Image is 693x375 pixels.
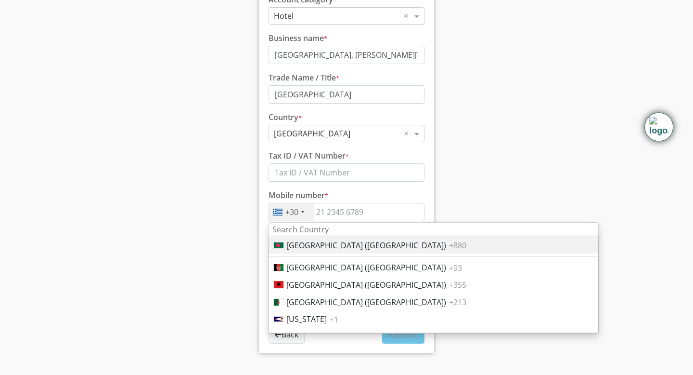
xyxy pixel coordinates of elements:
input: Search Country [269,223,598,236]
input: Tax ID / VAT Number [269,163,424,182]
span: +213 [449,297,466,308]
span: +376 [366,331,383,342]
img: Timeline extension [649,117,668,137]
label: Business name [269,32,327,44]
button: Back [269,325,305,344]
span: [GEOGRAPHIC_DATA] ([GEOGRAPHIC_DATA]) [286,240,446,251]
button: Register [382,325,424,344]
label: Trade Name / Title [269,72,339,83]
span: [GEOGRAPHIC_DATA] (‫[GEOGRAPHIC_DATA]‬‎) [286,262,446,273]
label: Mobile number [269,189,328,201]
span: Clear all [404,128,412,139]
input: 21 2345 6789 [269,203,424,221]
div: +30 [285,206,298,218]
span: [US_STATE] [286,314,327,324]
input: Your legal business name [269,46,424,64]
input: Your trade name / title [269,85,424,104]
span: Register [388,329,418,340]
span: [GEOGRAPHIC_DATA] ([GEOGRAPHIC_DATA]) [286,280,446,290]
span: +880 [449,240,466,251]
span: +1 [330,314,338,324]
span: Clear all [404,10,412,22]
label: Tax ID / VAT Number [269,150,349,161]
label: Country [269,111,302,123]
span: [GEOGRAPHIC_DATA] (‫[GEOGRAPHIC_DATA]‬‎) [286,297,446,308]
span: +93 [449,262,462,273]
span: +355 [449,280,466,290]
span: [GEOGRAPHIC_DATA] [286,331,363,342]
